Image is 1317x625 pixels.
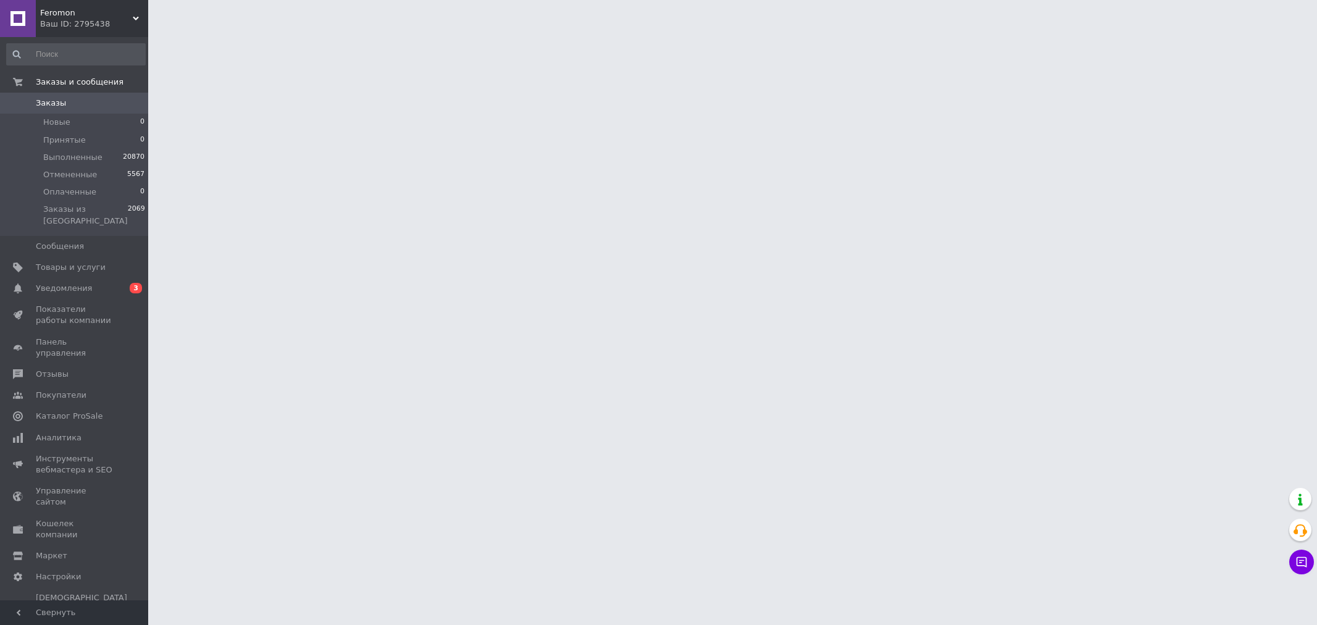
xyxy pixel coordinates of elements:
span: 0 [140,117,144,128]
span: Выполненные [43,152,102,163]
div: Ваш ID: 2795438 [40,19,148,30]
span: Принятые [43,135,86,146]
span: Сообщения [36,241,84,252]
span: Показатели работы компании [36,304,114,326]
span: Кошелек компании [36,518,114,540]
span: Инструменты вебмастера и SEO [36,453,114,476]
span: Заказы [36,98,66,109]
span: Маркет [36,550,67,561]
span: 0 [140,187,144,198]
span: Панель управления [36,337,114,359]
span: 20870 [123,152,144,163]
span: 5567 [127,169,144,180]
button: Чат с покупателем [1289,550,1314,574]
span: Настройки [36,571,81,582]
span: Покупатели [36,390,86,401]
span: Заказы и сообщения [36,77,123,88]
span: Отзывы [36,369,69,380]
span: Feromon [40,7,133,19]
span: Уведомления [36,283,92,294]
span: Отмененные [43,169,97,180]
span: 0 [140,135,144,146]
input: Поиск [6,43,146,65]
span: Управление сайтом [36,485,114,508]
span: 3 [130,283,142,293]
span: Каталог ProSale [36,411,102,422]
span: Новые [43,117,70,128]
span: Заказы из [GEOGRAPHIC_DATA] [43,204,128,226]
span: 2069 [128,204,145,226]
span: Оплаченные [43,187,96,198]
span: Товары и услуги [36,262,106,273]
span: Аналитика [36,432,82,443]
